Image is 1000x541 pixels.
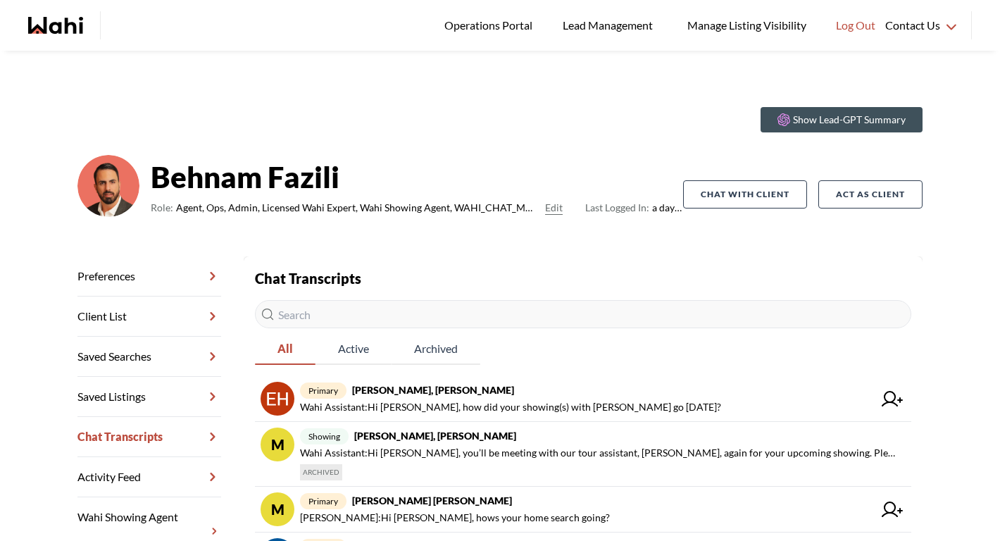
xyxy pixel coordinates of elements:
[255,300,911,328] input: Search
[563,16,658,35] span: Lead Management
[300,444,900,461] span: Wahi Assistant : Hi [PERSON_NAME], you’ll be meeting with our tour assistant, [PERSON_NAME], agai...
[255,270,361,287] strong: Chat Transcripts
[352,495,512,506] strong: [PERSON_NAME] [PERSON_NAME]
[77,337,221,377] a: Saved Searches
[255,334,315,363] span: All
[818,180,923,209] button: Act as Client
[261,492,294,526] div: M
[261,382,294,416] img: chat avatar
[77,417,221,457] a: Chat Transcripts
[77,155,139,217] img: cf9ae410c976398e.png
[255,487,911,533] a: Mprimary[PERSON_NAME] [PERSON_NAME][PERSON_NAME]:Hi [PERSON_NAME], hows your home search going?
[354,430,516,442] strong: [PERSON_NAME], [PERSON_NAME]
[77,377,221,417] a: Saved Listings
[300,509,610,526] span: [PERSON_NAME] : Hi [PERSON_NAME], hows your home search going?
[392,334,480,363] span: Archived
[255,334,315,365] button: All
[836,16,875,35] span: Log Out
[761,107,923,132] button: Show Lead-GPT Summary
[315,334,392,363] span: Active
[255,376,911,422] a: primary[PERSON_NAME], [PERSON_NAME]Wahi Assistant:Hi [PERSON_NAME], how did your showing(s) with ...
[585,199,683,216] span: a day ago
[28,17,83,34] a: Wahi homepage
[300,464,342,480] span: ARCHIVED
[261,428,294,461] div: M
[77,297,221,337] a: Client List
[683,180,807,209] button: Chat with client
[392,334,480,365] button: Archived
[352,384,514,396] strong: [PERSON_NAME], [PERSON_NAME]
[77,256,221,297] a: Preferences
[77,457,221,497] a: Activity Feed
[793,113,906,127] p: Show Lead-GPT Summary
[255,422,911,487] a: Mshowing[PERSON_NAME], [PERSON_NAME]Wahi Assistant:Hi [PERSON_NAME], you’ll be meeting with our t...
[300,493,346,509] span: primary
[444,16,537,35] span: Operations Portal
[300,383,346,399] span: primary
[315,334,392,365] button: Active
[683,16,811,35] span: Manage Listing Visibility
[300,399,721,416] span: Wahi Assistant : Hi [PERSON_NAME], how did your showing(s) with [PERSON_NAME] go [DATE]?
[151,199,173,216] span: Role:
[176,199,539,216] span: Agent, Ops, Admin, Licensed Wahi Expert, Wahi Showing Agent, WAHI_CHAT_MODERATOR
[545,199,563,216] button: Edit
[151,156,683,198] strong: Behnam Fazili
[300,428,349,444] span: showing
[585,201,649,213] span: Last Logged In:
